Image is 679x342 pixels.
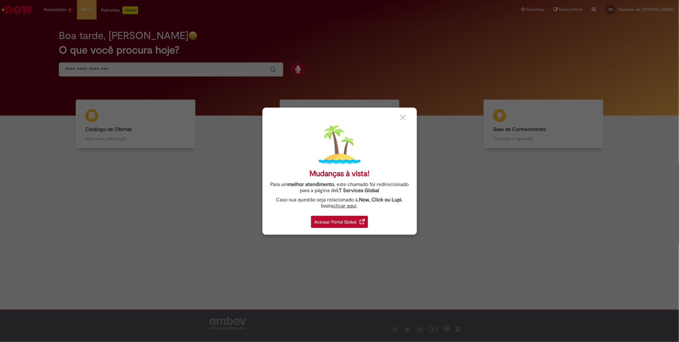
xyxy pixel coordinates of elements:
a: I.T Services Global [337,184,379,194]
img: close_button_grey.png [400,115,406,120]
div: Acessar Portal Global [311,216,368,228]
strong: melhor atendimento [288,181,334,188]
img: redirect_link.png [360,219,365,224]
a: clicar aqui [333,199,357,209]
div: Para um , este chamado foi redirecionado para a página de [267,182,412,194]
a: Acessar Portal Global [311,212,368,228]
div: Mudanças à vista! [309,169,370,178]
strong: .Now, Click ou Lupi [358,197,402,203]
img: island.png [319,124,361,166]
div: Caso sua questão seja relacionado a , basta . [267,197,412,209]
